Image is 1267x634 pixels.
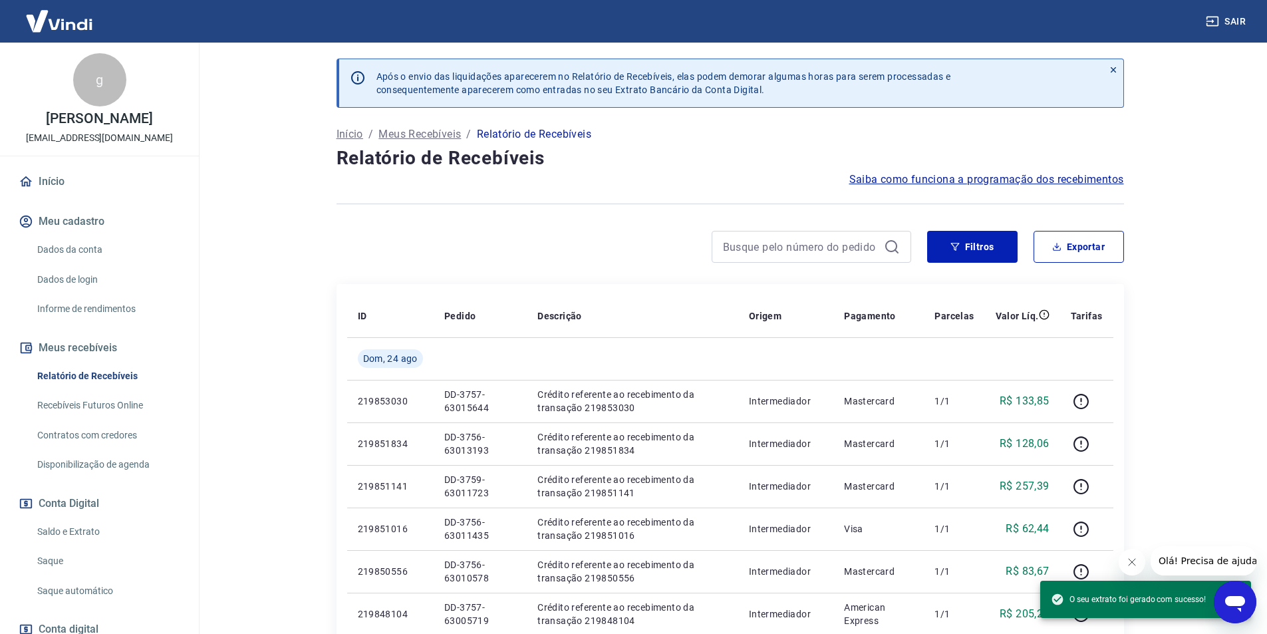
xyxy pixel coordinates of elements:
p: Descrição [537,309,582,323]
p: DD-3756-63010578 [444,558,516,585]
button: Sair [1203,9,1251,34]
button: Meu cadastro [16,207,183,236]
p: Mastercard [844,565,913,578]
p: R$ 257,39 [1000,478,1050,494]
p: Intermediador [749,395,823,408]
input: Busque pelo número do pedido [723,237,879,257]
p: Crédito referente ao recebimento da transação 219853030 [537,388,728,414]
p: Crédito referente ao recebimento da transação 219851834 [537,430,728,457]
p: Intermediador [749,480,823,493]
p: Após o envio das liquidações aparecerem no Relatório de Recebíveis, elas podem demorar algumas ho... [376,70,951,96]
span: Olá! Precisa de ajuda? [8,9,112,20]
a: Informe de rendimentos [32,295,183,323]
p: 1/1 [934,607,974,621]
p: 219851016 [358,522,423,536]
p: 219851834 [358,437,423,450]
button: Conta Digital [16,489,183,518]
a: Dados da conta [32,236,183,263]
p: Origem [749,309,781,323]
button: Exportar [1034,231,1124,263]
p: 219853030 [358,395,423,408]
p: 1/1 [934,522,974,536]
p: DD-3756-63011435 [444,516,516,542]
button: Filtros [927,231,1018,263]
p: Parcelas [934,309,974,323]
p: 219850556 [358,565,423,578]
p: R$ 83,67 [1006,563,1049,579]
a: Saque [32,548,183,575]
p: Intermediador [749,522,823,536]
p: Intermediador [749,565,823,578]
p: DD-3759-63011723 [444,473,516,500]
p: 219848104 [358,607,423,621]
p: ID [358,309,367,323]
span: O seu extrato foi gerado com sucesso! [1051,593,1206,606]
div: g [73,53,126,106]
p: 1/1 [934,437,974,450]
a: Recebíveis Futuros Online [32,392,183,419]
p: Intermediador [749,437,823,450]
a: Contratos com credores [32,422,183,449]
p: [PERSON_NAME] [46,112,152,126]
span: Dom, 24 ago [363,352,418,365]
p: 1/1 [934,565,974,578]
a: Relatório de Recebíveis [32,363,183,390]
p: Pagamento [844,309,896,323]
a: Saldo e Extrato [32,518,183,546]
a: Início [16,167,183,196]
a: Início [337,126,363,142]
p: R$ 205,27 [1000,606,1050,622]
a: Saiba como funciona a programação dos recebimentos [849,172,1124,188]
p: Relatório de Recebíveis [477,126,591,142]
p: R$ 128,06 [1000,436,1050,452]
p: Intermediador [749,607,823,621]
iframe: Mensagem da empresa [1151,546,1256,575]
p: R$ 62,44 [1006,521,1049,537]
p: 219851141 [358,480,423,493]
p: Visa [844,522,913,536]
a: Saque automático [32,577,183,605]
p: Crédito referente ao recebimento da transação 219848104 [537,601,728,627]
p: American Express [844,601,913,627]
a: Dados de login [32,266,183,293]
img: Vindi [16,1,102,41]
p: R$ 133,85 [1000,393,1050,409]
h4: Relatório de Recebíveis [337,145,1124,172]
p: Tarifas [1071,309,1103,323]
button: Meus recebíveis [16,333,183,363]
p: / [368,126,373,142]
p: Crédito referente ao recebimento da transação 219850556 [537,558,728,585]
p: 1/1 [934,395,974,408]
iframe: Botão para abrir a janela de mensagens [1214,581,1256,623]
iframe: Fechar mensagem [1119,549,1145,575]
p: / [466,126,471,142]
p: DD-3757-63015644 [444,388,516,414]
p: DD-3757-63005719 [444,601,516,627]
p: Mastercard [844,480,913,493]
p: Mastercard [844,395,913,408]
p: Mastercard [844,437,913,450]
p: Crédito referente ao recebimento da transação 219851141 [537,473,728,500]
a: Meus Recebíveis [378,126,461,142]
p: Crédito referente ao recebimento da transação 219851016 [537,516,728,542]
p: DD-3756-63013193 [444,430,516,457]
a: Disponibilização de agenda [32,451,183,478]
p: Pedido [444,309,476,323]
p: 1/1 [934,480,974,493]
p: Valor Líq. [996,309,1039,323]
p: [EMAIL_ADDRESS][DOMAIN_NAME] [26,131,173,145]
